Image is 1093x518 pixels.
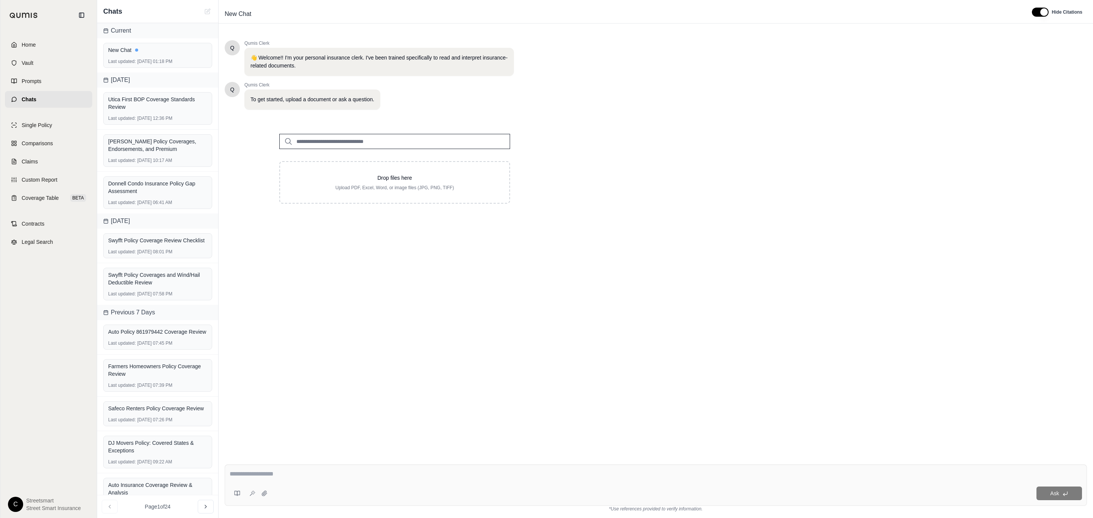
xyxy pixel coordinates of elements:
[108,115,136,121] span: Last updated:
[108,271,207,286] div: Swyfft Policy Coverages and Wind/Hail Deductible Review
[108,199,207,206] div: [DATE] 06:41 AM
[108,382,207,388] div: [DATE] 07:39 PM
[108,291,207,297] div: [DATE] 07:58 PM
[22,96,36,103] span: Chats
[108,459,136,465] span: Last updated:
[108,96,207,111] div: Utica First BOP Coverage Standards Review
[108,58,136,64] span: Last updated:
[108,180,207,195] div: Donnell Condo Insurance Policy Gap Assessment
[26,497,81,504] span: Streetsmart
[22,158,38,165] span: Claims
[5,135,92,152] a: Comparisons
[5,190,92,206] a: Coverage TableBETA
[8,497,23,512] div: C
[22,59,33,67] span: Vault
[108,58,207,64] div: [DATE] 01:18 PM
[9,13,38,18] img: Qumis Logo
[108,328,207,336] div: Auto Policy 861979442 Coverage Review
[1036,487,1082,500] button: Ask
[70,194,86,202] span: BETA
[22,41,36,49] span: Home
[203,7,212,16] button: New Chat
[5,171,92,188] a: Custom Report
[5,73,92,89] a: Prompts
[250,96,374,104] p: To get started, upload a document or ask a question.
[108,340,207,346] div: [DATE] 07:45 PM
[244,82,380,88] span: Qumis Clerk
[97,305,218,320] div: Previous 7 Days
[108,199,136,206] span: Last updated:
[22,77,41,85] span: Prompts
[230,44,235,52] span: Hello
[108,481,207,496] div: Auto Insurance Coverage Review & Analysis
[22,238,53,246] span: Legal Search
[97,72,218,88] div: [DATE]
[108,249,136,255] span: Last updated:
[108,417,136,423] span: Last updated:
[292,174,497,182] p: Drop files here
[76,9,88,21] button: Collapse sidebar
[5,36,92,53] a: Home
[97,213,218,229] div: [DATE]
[1050,490,1059,496] span: Ask
[108,157,136,163] span: Last updated:
[5,117,92,133] a: Single Policy
[22,140,53,147] span: Comparisons
[108,115,207,121] div: [DATE] 12:36 PM
[108,382,136,388] span: Last updated:
[108,138,207,153] div: [PERSON_NAME] Policy Coverages, Endorsements, and Premium
[108,417,207,423] div: [DATE] 07:26 PM
[5,234,92,250] a: Legal Search
[22,220,44,228] span: Contracts
[22,176,57,184] span: Custom Report
[108,46,207,54] div: New Chat
[230,86,235,93] span: Hello
[108,363,207,378] div: Farmers Homeowners Policy Coverage Review
[108,405,207,412] div: Safeco Renters Policy Coverage Review
[250,54,508,70] p: 👋 Welcome!! I'm your personal insurance clerk. I've been trained specifically to read and interpr...
[292,185,497,191] p: Upload PDF, Excel, Word, or image files (JPG, PNG, TIFF)
[5,215,92,232] a: Contracts
[222,8,1023,20] div: Edit Title
[22,121,52,129] span: Single Policy
[108,459,207,465] div: [DATE] 09:22 AM
[108,157,207,163] div: [DATE] 10:17 AM
[1052,9,1082,15] span: Hide Citations
[108,439,207,454] div: DJ Movers Policy: Covered States & Exceptions
[5,55,92,71] a: Vault
[108,291,136,297] span: Last updated:
[26,504,81,512] span: Street Smart Insurance
[108,249,207,255] div: [DATE] 08:01 PM
[108,340,136,346] span: Last updated:
[145,503,171,510] span: Page 1 of 24
[103,6,122,17] span: Chats
[97,23,218,38] div: Current
[225,506,1087,512] div: *Use references provided to verify information.
[22,194,59,202] span: Coverage Table
[222,8,254,20] span: New Chat
[5,153,92,170] a: Claims
[5,91,92,108] a: Chats
[244,40,514,46] span: Qumis Clerk
[108,237,207,244] div: Swyfft Policy Coverage Review Checklist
